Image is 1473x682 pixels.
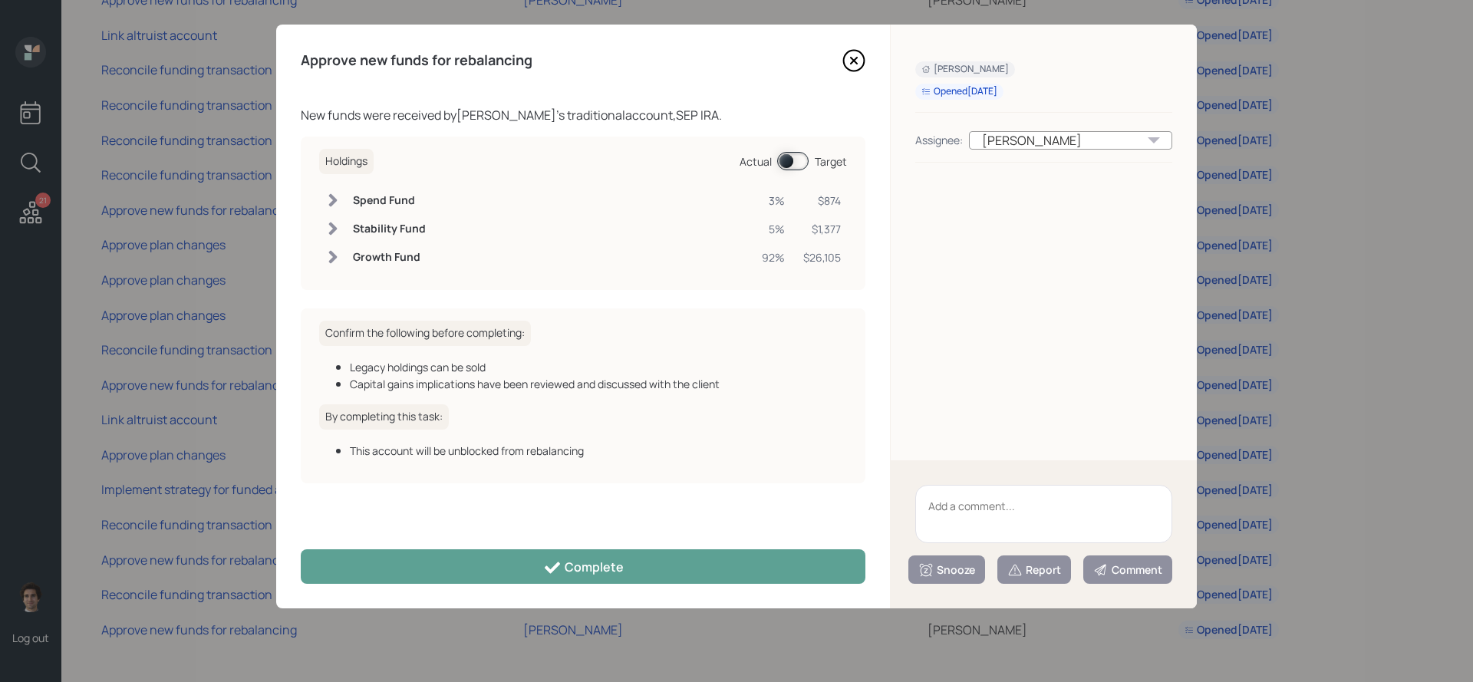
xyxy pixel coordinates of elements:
div: $26,105 [803,249,841,265]
h6: Growth Fund [353,251,426,264]
div: $874 [803,193,841,209]
div: This account will be unblocked from rebalancing [350,443,847,459]
div: 3% [762,193,785,209]
h4: Approve new funds for rebalancing [301,52,532,69]
h6: Spend Fund [353,194,426,207]
div: Actual [740,153,772,170]
h6: Stability Fund [353,222,426,236]
div: Comment [1093,562,1162,578]
button: Report [997,555,1071,584]
div: 92% [762,249,785,265]
div: New funds were received by [PERSON_NAME] 's traditional account, SEP IRA . [301,106,865,124]
div: Legacy holdings can be sold [350,359,847,375]
h6: Holdings [319,149,374,174]
div: Assignee: [915,132,963,148]
div: Snooze [918,562,975,578]
div: 5% [762,221,785,237]
div: Report [1007,562,1061,578]
div: [PERSON_NAME] [969,131,1172,150]
div: Target [815,153,847,170]
h6: Confirm the following before completing: [319,321,531,346]
button: Snooze [908,555,985,584]
h6: By completing this task: [319,404,449,430]
button: Comment [1083,555,1172,584]
div: Opened [DATE] [921,85,997,98]
div: [PERSON_NAME] [921,63,1009,76]
div: Complete [543,558,624,577]
div: $1,377 [803,221,841,237]
button: Complete [301,549,865,584]
div: Capital gains implications have been reviewed and discussed with the client [350,376,847,392]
